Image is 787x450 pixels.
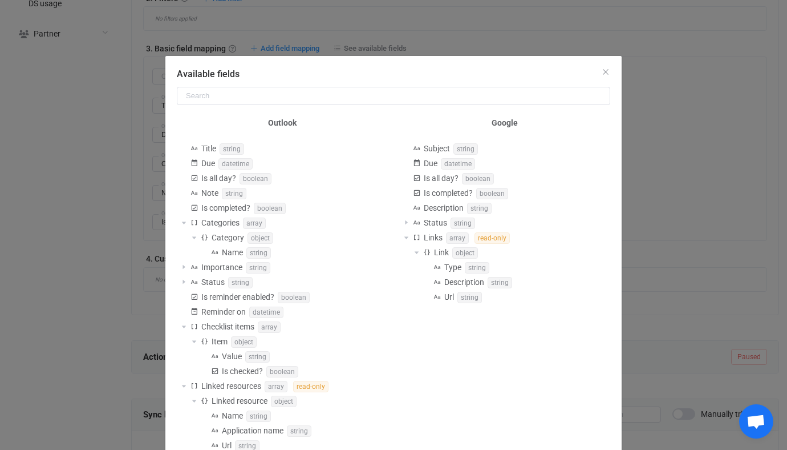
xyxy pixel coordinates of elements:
span: Links [424,233,443,242]
span: Description [424,203,464,212]
span: Value [222,352,242,361]
span: Name [222,248,243,257]
span: string [451,218,475,229]
span: boolean [266,366,298,377]
span: Item [212,337,228,346]
span: Available fields [177,69,240,79]
span: object [231,336,257,348]
span: object [248,232,273,244]
span: Due [201,159,215,168]
span: Linked resources [201,381,261,391]
h4: Outlook [177,116,388,130]
span: Note [201,188,218,198]
span: Subject [424,144,450,153]
span: Application name [222,426,283,435]
span: array [265,381,287,392]
span: boolean [240,173,271,184]
span: datetime [249,307,283,318]
span: Is reminder enabled? [201,292,274,302]
span: Link [434,248,449,257]
span: Importance [201,263,242,272]
span: string [453,143,478,155]
span: string [465,262,489,274]
span: Due [424,159,437,168]
span: string [457,292,482,303]
span: array [258,322,281,333]
span: Is checked? [222,367,263,376]
span: Is completed? [424,188,473,198]
span: datetime [441,158,475,170]
div: Open chat [739,404,773,439]
span: string [287,425,311,437]
span: Status [201,278,225,287]
span: Is all day? [424,174,459,183]
span: array [446,232,469,244]
span: Checklist items [201,322,254,331]
span: Name [222,411,243,420]
span: Url [222,441,232,450]
span: string [228,277,253,288]
span: string [222,188,246,199]
span: object [452,247,478,259]
span: string [488,277,512,288]
span: Url [444,292,454,302]
span: string [246,262,270,274]
span: Title [201,144,216,153]
span: read-only [474,232,510,244]
span: array [243,218,266,229]
span: string [245,351,270,363]
span: Reminder on [201,307,246,316]
span: object [271,396,297,407]
span: Description [444,278,484,287]
button: Close [601,67,610,78]
span: Categories [201,218,240,227]
span: Linked resource [212,396,267,405]
span: boolean [254,203,286,214]
span: Type [444,263,461,272]
span: read-only [293,381,328,392]
span: boolean [476,188,508,199]
span: Is completed? [201,203,250,212]
span: Status [424,218,447,227]
span: boolean [462,173,494,184]
span: datetime [218,158,253,170]
span: string [246,411,271,422]
span: string [220,143,244,155]
span: Is all day? [201,174,236,183]
input: Search [177,87,610,105]
span: string [246,247,271,259]
span: string [467,203,492,214]
h4: Google [399,116,610,130]
span: boolean [278,292,310,303]
span: Category [212,233,244,242]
